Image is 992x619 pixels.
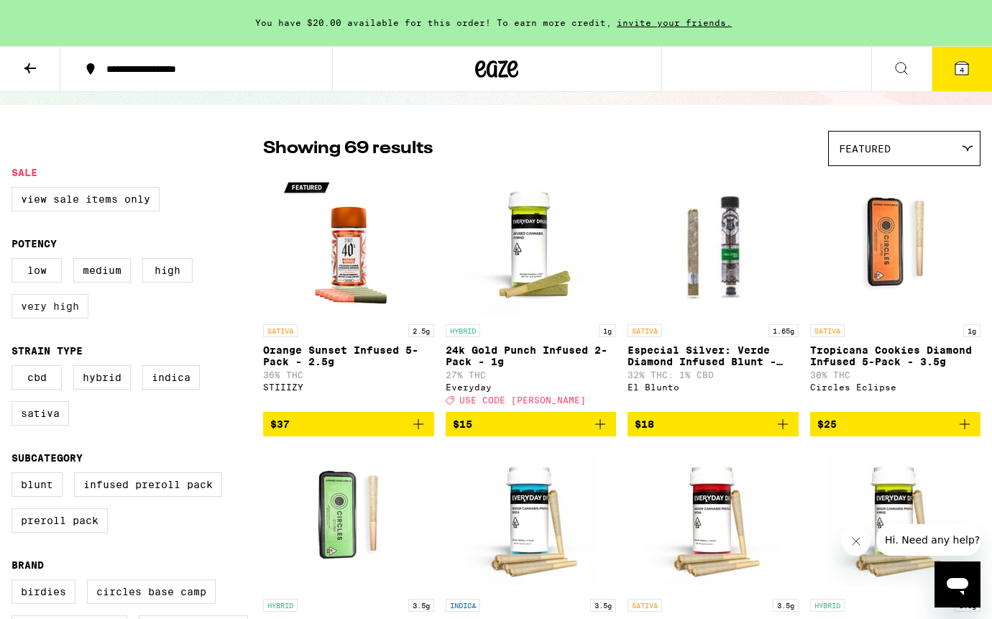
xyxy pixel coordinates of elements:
p: Tropicana Cookies Diamond Infused 5-Pack - 3.5g [810,344,981,367]
p: Especial Silver: Verde Diamond Infused Blunt - 1.65g [628,344,799,367]
img: Circles Eclipse - Tropicana Cookies Diamond Infused 5-Pack - 3.5g [823,173,967,317]
label: Blunt [12,472,63,497]
iframe: Button to launch messaging window [934,561,980,607]
label: Circles Base Camp [87,579,216,604]
label: High [142,258,193,283]
p: 30% THC [810,370,981,380]
p: 32% THC: 1% CBD [628,370,799,380]
p: 3.5g [773,599,799,612]
label: Indica [142,365,200,390]
a: Open page for Tropicana Cookies Diamond Infused 5-Pack - 3.5g from Circles Eclipse [810,173,981,412]
p: SATIVA [628,599,662,612]
label: CBD [12,365,62,390]
p: SATIVA [628,324,662,337]
p: 1g [963,324,980,337]
label: View Sale Items Only [12,187,160,211]
span: Featured [839,143,891,155]
p: Showing 69 results [263,137,433,161]
span: USE CODE [PERSON_NAME] [459,395,586,405]
label: Hybrid [73,365,131,390]
p: 1g [599,324,616,337]
button: 4 [932,47,992,91]
button: Add to bag [628,412,799,436]
span: $18 [635,418,654,430]
img: Circles Eclipse - GG4 Diamond Infused 5-Pack - 3.5g [277,448,421,592]
p: 1.65g [768,324,799,337]
span: $25 [817,418,837,430]
p: 27% THC [446,370,617,380]
img: Everyday - Papaya Kush 5-Pack - 3.5g [823,448,967,592]
p: HYBRID [446,324,480,337]
p: Orange Sunset Infused 5-Pack - 2.5g [263,344,434,367]
img: Everyday - 24k Gold Punch Infused 2-Pack - 1g [459,173,602,317]
p: SATIVA [263,324,298,337]
p: SATIVA [810,324,845,337]
div: Circles Eclipse [810,382,981,392]
legend: Potency [12,238,57,249]
span: $15 [453,418,472,430]
a: Open page for Orange Sunset Infused 5-Pack - 2.5g from STIIIZY [263,173,434,412]
label: Birdies [12,579,75,604]
span: 4 [960,65,964,74]
p: HYBRID [810,599,845,612]
img: El Blunto - Especial Silver: Verde Diamond Infused Blunt - 1.65g [628,173,799,317]
span: $37 [270,418,290,430]
button: Add to bag [446,412,617,436]
span: invite your friends. [612,18,737,27]
p: INDICA [446,599,480,612]
p: HYBRID [263,599,298,612]
div: Everyday [446,382,617,392]
div: STIIIZY [263,382,434,392]
p: 36% THC [263,370,434,380]
img: Everyday - Blackberry Kush 5-Pack - 3.5g [459,448,602,592]
label: Infused Preroll Pack [74,472,222,497]
label: Preroll Pack [12,508,108,533]
label: Medium [73,258,131,283]
p: 24k Gold Punch Infused 2-Pack - 1g [446,344,617,367]
iframe: Message from company [876,524,980,556]
div: El Blunto [628,382,799,392]
label: Low [12,258,62,283]
p: 3.5g [590,599,616,612]
legend: Subcategory [12,452,83,464]
label: Very High [12,294,88,318]
a: Open page for Especial Silver: Verde Diamond Infused Blunt - 1.65g from El Blunto [628,173,799,412]
label: Sativa [12,401,69,426]
legend: Sale [12,167,37,178]
legend: Brand [12,559,44,571]
a: Open page for 24k Gold Punch Infused 2-Pack - 1g from Everyday [446,173,617,412]
p: 3.5g [408,599,434,612]
legend: Strain Type [12,345,83,357]
span: You have $20.00 available for this order! To earn more credit, [255,18,612,27]
button: Add to bag [810,412,981,436]
button: Add to bag [263,412,434,436]
img: Everyday - Acapulco Gold 5-Pack - 3.5g [641,448,785,592]
img: STIIIZY - Orange Sunset Infused 5-Pack - 2.5g [277,173,421,317]
p: 2.5g [408,324,434,337]
iframe: Close message [842,527,871,556]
